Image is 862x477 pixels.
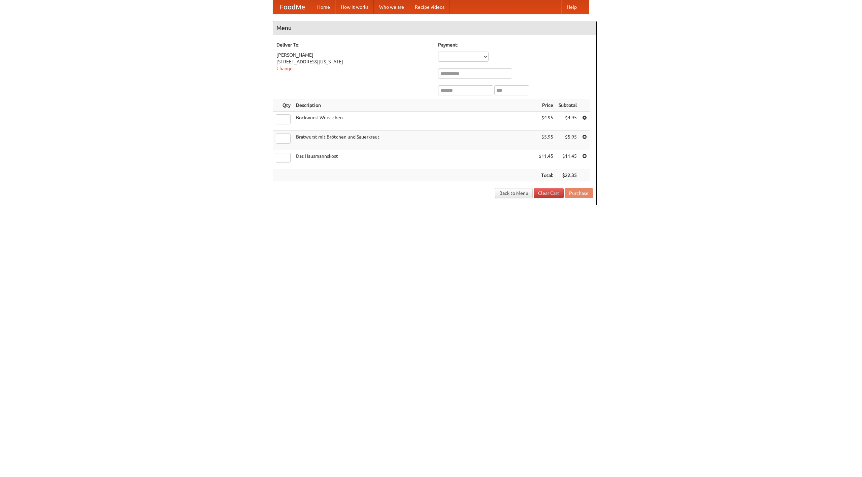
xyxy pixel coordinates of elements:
[565,188,593,198] button: Purchase
[273,99,293,112] th: Qty
[293,131,536,150] td: Bratwurst mit Brötchen und Sauerkraut
[556,169,579,182] th: $22.35
[276,66,293,71] a: Change
[534,188,564,198] a: Clear Cart
[536,112,556,131] td: $4.95
[409,0,450,14] a: Recipe videos
[374,0,409,14] a: Who we are
[556,131,579,150] td: $5.95
[536,169,556,182] th: Total:
[273,0,312,14] a: FoodMe
[293,150,536,169] td: Das Hausmannskost
[438,41,593,48] h5: Payment:
[293,99,536,112] th: Description
[536,150,556,169] td: $11.45
[556,150,579,169] td: $11.45
[495,188,533,198] a: Back to Menu
[276,52,431,58] div: [PERSON_NAME]
[561,0,582,14] a: Help
[276,41,431,48] h5: Deliver To:
[556,112,579,131] td: $4.95
[536,131,556,150] td: $5.95
[556,99,579,112] th: Subtotal
[536,99,556,112] th: Price
[335,0,374,14] a: How it works
[293,112,536,131] td: Bockwurst Würstchen
[273,21,596,35] h4: Menu
[312,0,335,14] a: Home
[276,58,431,65] div: [STREET_ADDRESS][US_STATE]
